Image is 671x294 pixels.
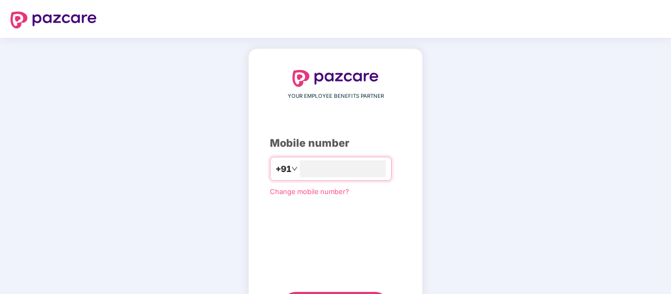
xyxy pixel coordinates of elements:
[291,166,298,172] span: down
[270,135,401,151] div: Mobile number
[11,12,97,28] img: logo
[288,92,384,100] span: YOUR EMPLOYEE BENEFITS PARTNER
[292,70,379,87] img: logo
[270,187,349,196] a: Change mobile number?
[276,163,291,176] span: +91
